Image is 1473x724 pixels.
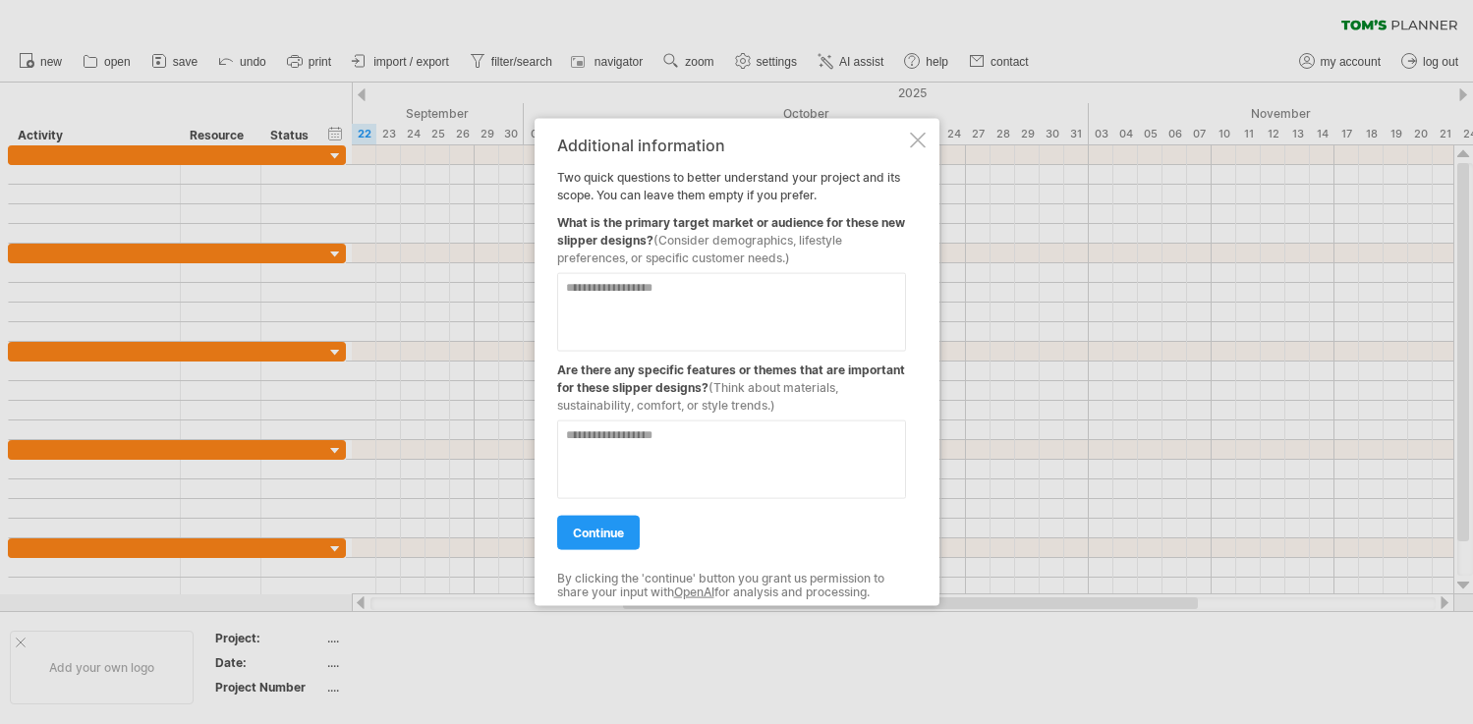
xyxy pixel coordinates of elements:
span: continue [573,525,624,539]
span: (Consider demographics, lifestyle preferences, or specific customer needs.) [557,232,842,264]
div: By clicking the 'continue' button you grant us permission to share your input with for analysis a... [557,571,906,599]
div: Additional information [557,136,906,153]
a: OpenAI [674,585,714,599]
div: What is the primary target market or audience for these new slipper designs? [557,203,906,266]
div: Two quick questions to better understand your project and its scope. You can leave them empty if ... [557,136,906,588]
a: continue [557,515,640,549]
div: Are there any specific features or themes that are important for these slipper designs? [557,351,906,414]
